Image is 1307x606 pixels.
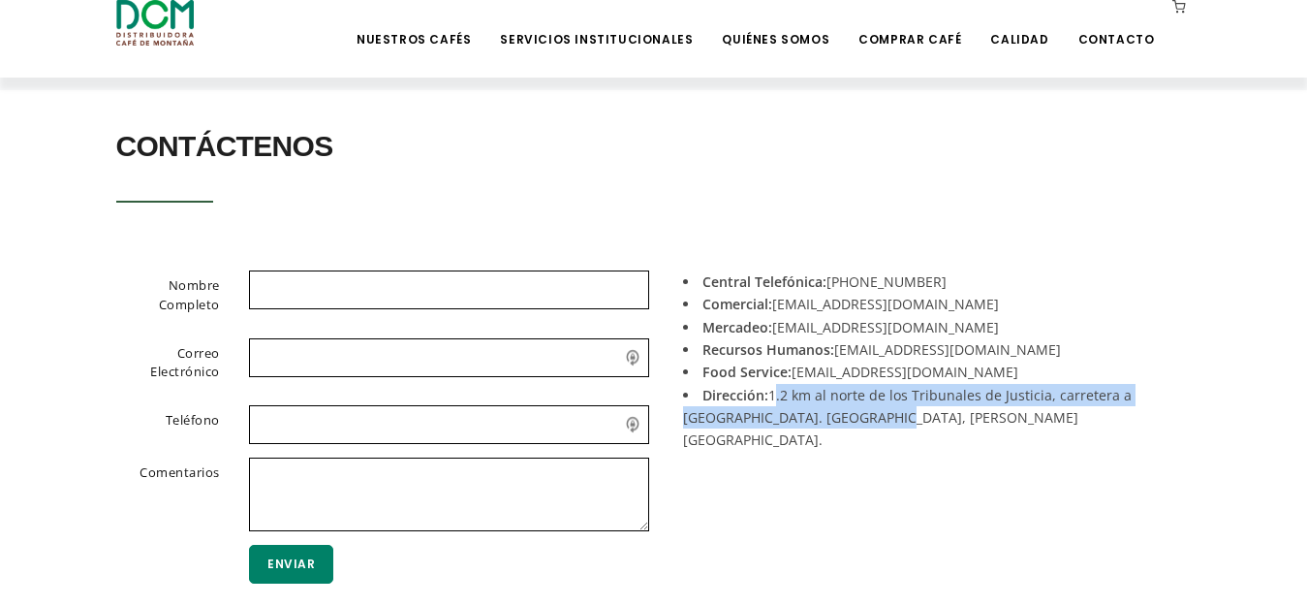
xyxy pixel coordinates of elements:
a: Comprar Café [847,2,973,48]
strong: Dirección: [702,386,768,404]
strong: Food Service: [702,363,792,381]
button: Enviar [249,545,333,584]
strong: Mercadeo: [702,318,772,336]
li: [EMAIL_ADDRESS][DOMAIN_NAME] [683,338,1177,361]
h2: Contáctenos [116,119,1192,174]
label: Teléfono [92,405,235,440]
a: Contacto [1067,2,1167,48]
li: [EMAIL_ADDRESS][DOMAIN_NAME] [683,361,1177,383]
strong: Recursos Humanos: [702,340,834,359]
label: Comentarios [92,458,235,527]
strong: Comercial: [702,295,772,313]
a: Nuestros Cafés [345,2,482,48]
li: [EMAIL_ADDRESS][DOMAIN_NAME] [683,293,1177,315]
a: Servicios Institucionales [488,2,704,48]
li: [EMAIL_ADDRESS][DOMAIN_NAME] [683,316,1177,338]
strong: Central Telefónica: [702,272,826,291]
li: [PHONE_NUMBER] [683,271,1177,293]
a: Calidad [979,2,1060,48]
li: 1.2 km al norte de los Tribunales de Justicia, carretera a [GEOGRAPHIC_DATA]. [GEOGRAPHIC_DATA], ... [683,384,1177,452]
label: Nombre Completo [92,271,235,321]
label: Correo Electrónico [92,338,235,389]
a: Quiénes Somos [710,2,841,48]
